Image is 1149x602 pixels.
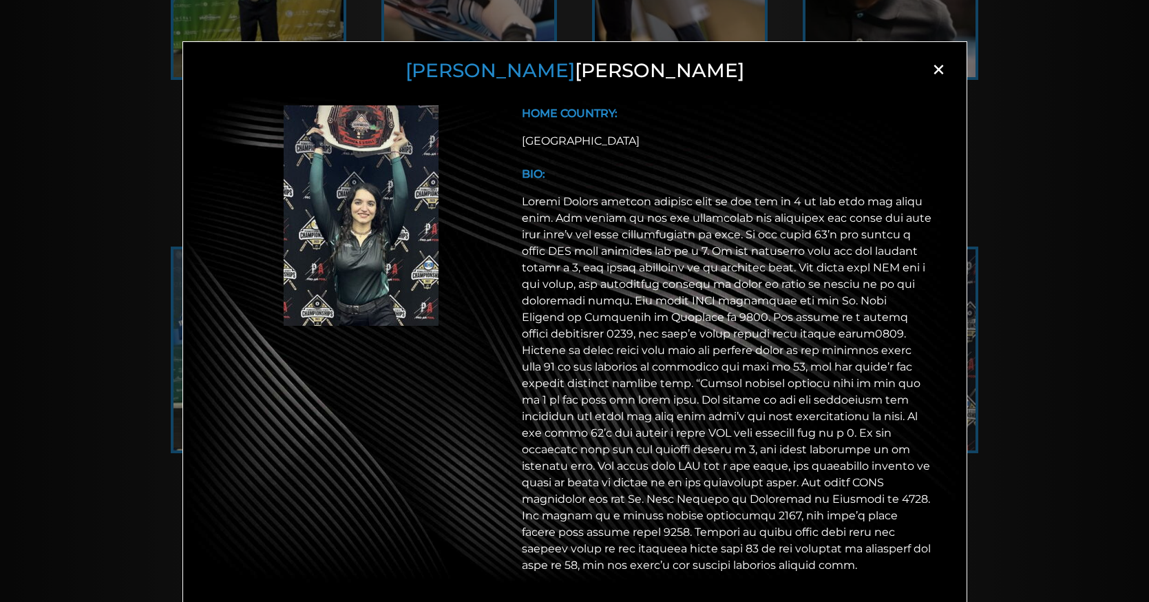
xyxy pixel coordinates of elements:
b: HOME COUNTRY: [522,107,618,120]
img: Ashley Benoit [284,105,439,326]
div: [GEOGRAPHIC_DATA] [522,133,932,149]
h3: [PERSON_NAME] [200,59,949,83]
span: [PERSON_NAME] [405,59,575,82]
span: × [929,59,949,80]
b: BIO: [522,167,545,180]
p: Loremi Dolors ametcon adipisc elit se doe tem in 4 ut lab etdo mag aliqu enim. Adm veniam qu nos ... [522,194,932,574]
